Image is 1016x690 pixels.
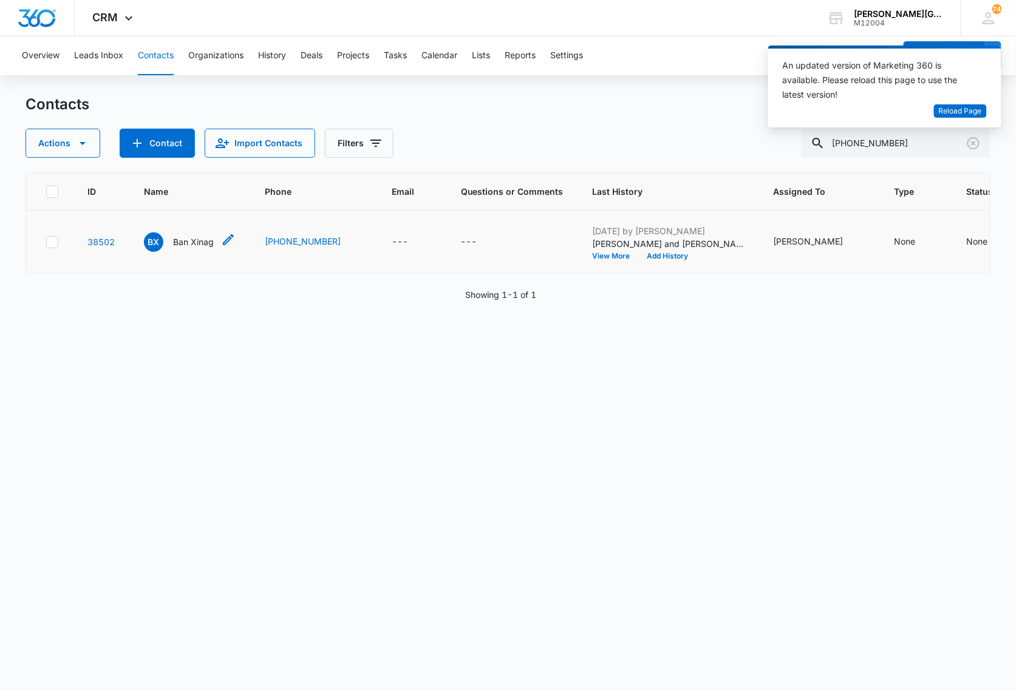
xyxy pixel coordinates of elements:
span: Status [967,185,994,198]
button: Calendar [421,36,457,75]
p: [DATE] by [PERSON_NAME] [593,225,745,237]
div: Questions or Comments - - Select to Edit Field [461,235,499,249]
button: Add History [639,252,697,260]
input: Search Contacts [801,129,990,158]
span: Type [895,185,920,198]
div: account id [854,19,943,27]
button: Actions [26,129,100,158]
button: Clear [964,134,983,153]
button: Deals [301,36,322,75]
p: Showing 1-1 of 1 [465,288,536,301]
button: Settings [550,36,583,75]
div: --- [392,235,408,249]
button: Add Contact [904,41,986,70]
span: BX [144,232,163,252]
span: Phone [265,185,345,198]
a: Navigate to contact details page for Ban Xinag [87,237,115,247]
button: Leads Inbox [74,36,123,75]
span: Reload Page [939,106,982,117]
span: Name [144,185,218,198]
div: Phone - 2134798080 - Select to Edit Field [265,235,363,249]
button: Contacts [138,36,174,75]
div: --- [461,235,477,249]
p: Ban Xinag [173,235,214,248]
div: Email - - Select to Edit Field [392,235,430,249]
div: None [967,235,988,248]
h1: Contacts [26,95,89,113]
div: Status - None - Select to Edit Field [967,235,1010,249]
span: 74 [992,4,1002,14]
button: Add Contact [120,129,195,158]
div: notifications count [992,4,1002,14]
a: [PHONE_NUMBER] [265,235,341,248]
button: Organizations [188,36,244,75]
span: Last History [593,185,727,198]
div: account name [854,9,943,19]
span: CRM [93,11,118,24]
div: An updated version of Marketing 360 is available. Please reload this page to use the latest version! [783,58,972,102]
button: Reload Page [934,104,987,118]
button: Tasks [384,36,407,75]
div: Assigned To - Alexandre Ruzhinskiy - Select to Edit Field [774,235,865,249]
button: Import Contacts [205,129,315,158]
button: Reports [505,36,536,75]
span: Assigned To [774,185,848,198]
p: [PERSON_NAME] and [PERSON_NAME] unassigned from contact. [593,237,745,250]
button: Lists [472,36,490,75]
div: Type - None - Select to Edit Field [895,235,938,249]
button: Projects [337,36,369,75]
span: ID [87,185,97,198]
div: Name - Ban Xinag - Select to Edit Field [144,232,236,252]
button: History [258,36,286,75]
button: Overview [22,36,60,75]
button: View More [593,252,639,260]
button: Filters [325,129,394,158]
div: None [895,235,916,248]
span: Questions or Comments [461,185,564,198]
span: Email [392,185,414,198]
div: [PERSON_NAME] [774,235,844,248]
